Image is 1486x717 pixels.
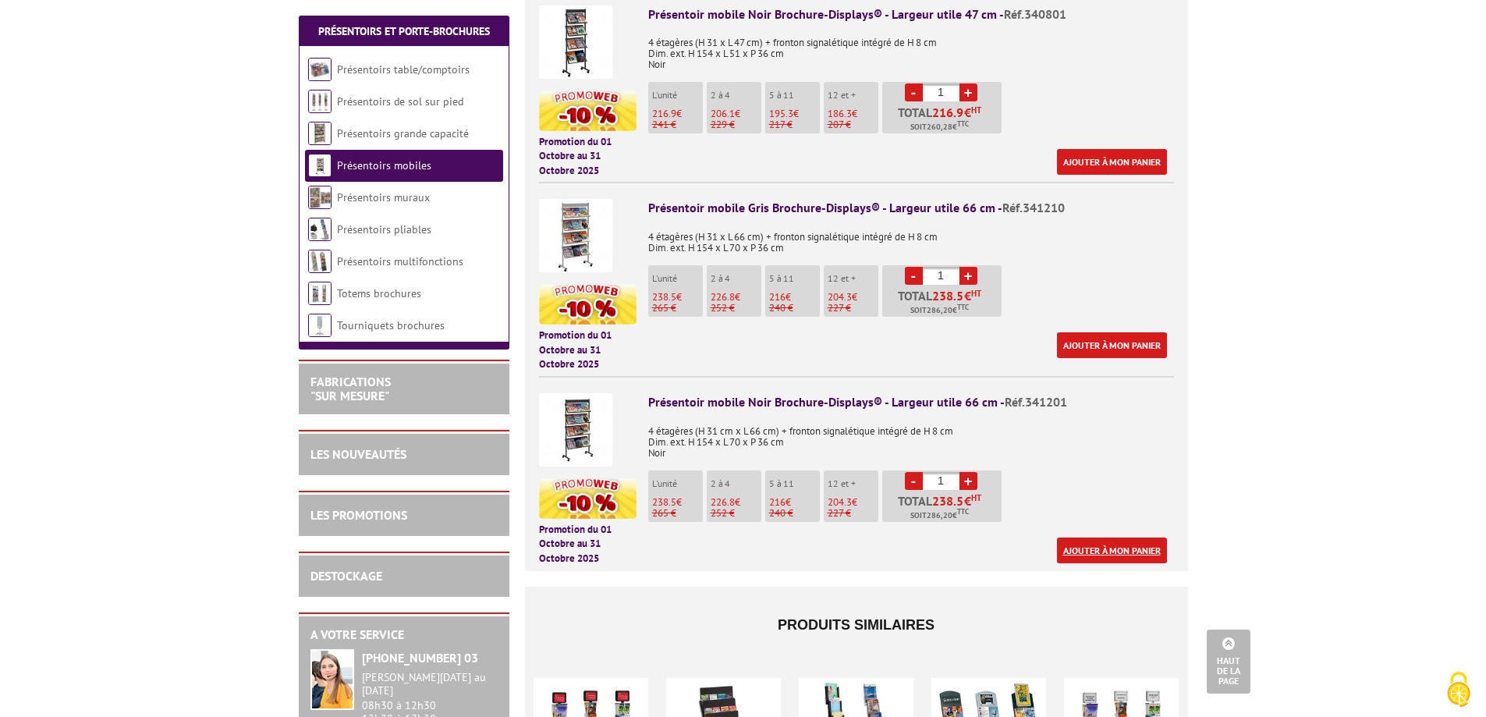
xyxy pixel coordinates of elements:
[828,478,878,489] p: 12 et +
[1439,670,1478,709] img: Cookies (fenêtre modale)
[769,508,820,519] p: 240 €
[318,24,490,38] a: Présentoirs et Porte-brochures
[308,122,332,145] img: Présentoirs grande capacité
[539,91,637,131] img: promotion
[652,273,703,284] p: L'unité
[927,509,952,522] span: 286,20
[337,318,445,332] a: Tourniquets brochures
[711,495,735,509] span: 226.8
[778,617,935,633] span: Produits similaires
[310,568,382,584] a: DESTOCKAGE
[905,83,923,101] a: -
[711,90,761,101] p: 2 à 4
[648,199,1174,217] div: Présentoir mobile Gris Brochure-Displays® - Largeur utile 66 cm -
[769,108,820,119] p: €
[337,158,431,172] a: Présentoirs mobiles
[828,497,878,508] p: €
[308,218,332,241] img: Présentoirs pliables
[648,221,1174,254] p: 4 étagères (H 31 x L 66 cm) + fronton signalétique intégré de H 8 cm Dim. ext. H 154 x L 70 x P 3...
[828,107,852,120] span: 186.3
[957,119,969,128] sup: TTC
[310,507,407,523] a: LES PROMOTIONS
[957,303,969,311] sup: TTC
[1207,630,1250,694] a: Haut de la page
[971,288,981,299] sup: HT
[1005,394,1067,410] span: Réf.341201
[828,119,878,130] p: 207 €
[1057,332,1167,358] a: Ajouter à mon panier
[1057,149,1167,175] a: Ajouter à mon panier
[959,267,977,285] a: +
[310,649,354,710] img: widget-service.jpg
[711,497,761,508] p: €
[927,121,952,133] span: 260,28
[1002,200,1065,215] span: Réf.341210
[652,290,676,303] span: 238.5
[337,222,431,236] a: Présentoirs pliables
[927,304,952,317] span: 286,20
[362,671,498,697] div: [PERSON_NAME][DATE] au [DATE]
[1057,538,1167,563] a: Ajouter à mon panier
[769,273,820,284] p: 5 à 11
[308,314,332,337] img: Tourniquets brochures
[971,492,981,503] sup: HT
[337,126,469,140] a: Présentoirs grande capacité
[769,90,820,101] p: 5 à 11
[648,5,1174,23] div: Présentoir mobile Noir Brochure-Displays® - Largeur utile 47 cm -
[652,508,703,519] p: 265 €
[539,199,612,272] img: Présentoir mobile Gris Brochure-Displays® - Largeur utile 66 cm
[539,135,637,179] p: Promotion du 01 Octobre au 31 Octobre 2025
[769,497,820,508] p: €
[971,105,981,115] sup: HT
[337,254,463,268] a: Présentoirs multifonctions
[539,523,637,566] p: Promotion du 01 Octobre au 31 Octobre 2025
[932,289,964,302] span: 238.5
[828,292,878,303] p: €
[711,478,761,489] p: 2 à 4
[711,292,761,303] p: €
[337,94,463,108] a: Présentoirs de sol sur pied
[652,478,703,489] p: L'unité
[711,119,761,130] p: 229 €
[964,495,971,507] span: €
[539,284,637,325] img: promotion
[308,250,332,273] img: Présentoirs multifonctions
[905,267,923,285] a: -
[828,303,878,314] p: 227 €
[652,108,703,119] p: €
[648,415,1174,459] p: 4 étagères (H 31 cm x L 66 cm) + fronton signalétique intégré de H 8 cm Dim. ext. H 154 x L 70 x ...
[539,393,612,467] img: Présentoir mobile Noir Brochure-Displays® - Largeur utile 66 cm
[711,290,735,303] span: 226.8
[308,90,332,113] img: Présentoirs de sol sur pied
[308,154,332,177] img: Présentoirs mobiles
[310,374,391,403] a: FABRICATIONS"Sur Mesure"
[1431,664,1486,717] button: Cookies (fenêtre modale)
[539,328,637,372] p: Promotion du 01 Octobre au 31 Octobre 2025
[905,472,923,490] a: -
[828,273,878,284] p: 12 et +
[828,495,852,509] span: 204.3
[828,508,878,519] p: 227 €
[648,27,1174,70] p: 4 étagères (H 31 x L 47 cm) + fronton signalétique intégré de H 8 cm Dim. ext. H 154 x L 51 x P 3...
[652,303,703,314] p: 265 €
[964,106,971,119] span: €
[769,495,786,509] span: 216
[1004,6,1066,22] span: Réf.340801
[648,393,1174,411] div: Présentoir mobile Noir Brochure-Displays® - Largeur utile 66 cm -
[539,478,637,519] img: promotion
[886,289,1002,317] p: Total
[828,90,878,101] p: 12 et +
[769,478,820,489] p: 5 à 11
[711,108,761,119] p: €
[959,83,977,101] a: +
[711,303,761,314] p: 252 €
[310,446,406,462] a: LES NOUVEAUTÉS
[769,107,793,120] span: 195.3
[769,292,820,303] p: €
[711,107,735,120] span: 206.1
[652,292,703,303] p: €
[310,628,498,642] h2: A votre service
[362,650,478,666] strong: [PHONE_NUMBER] 03
[652,495,676,509] span: 238.5
[308,186,332,209] img: Présentoirs muraux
